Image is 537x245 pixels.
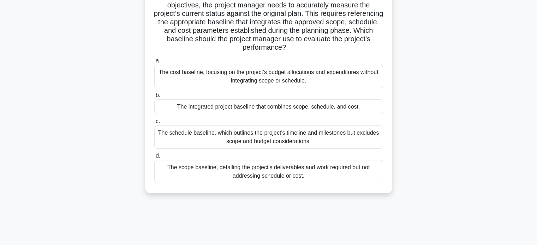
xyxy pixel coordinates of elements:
span: d. [156,153,160,159]
div: The integrated project baseline that combines scope, schedule, and cost. [154,99,383,114]
div: The scope baseline, detailing the project's deliverables and work required but not addressing sch... [154,160,383,183]
div: The schedule baseline, which outlines the project's timeline and milestones but excludes scope an... [154,125,383,149]
div: The cost baseline, focusing on the project's budget allocations and expenditures without integrat... [154,65,383,88]
span: b. [156,92,160,98]
span: a. [156,57,160,63]
span: c. [156,118,160,124]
